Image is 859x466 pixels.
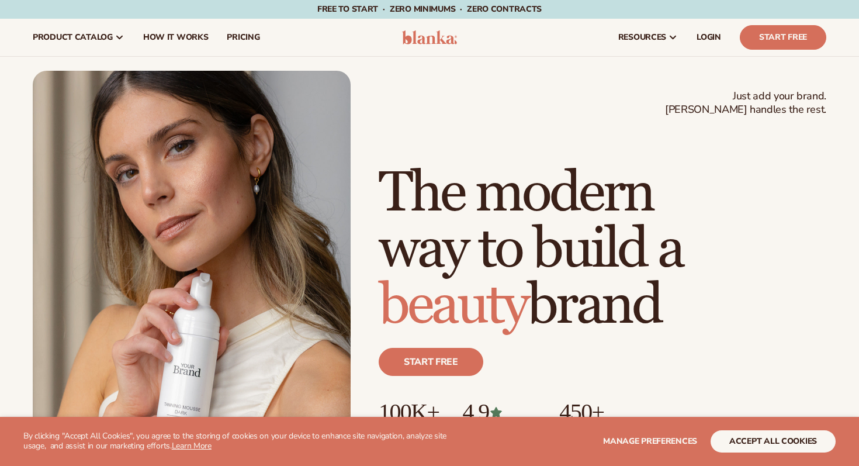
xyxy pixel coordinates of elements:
[711,430,836,453] button: accept all cookies
[134,19,218,56] a: How It Works
[33,33,113,42] span: product catalog
[317,4,542,15] span: Free to start · ZERO minimums · ZERO contracts
[379,348,483,376] a: Start free
[379,399,439,425] p: 100K+
[687,19,730,56] a: LOGIN
[665,89,826,117] span: Just add your brand. [PERSON_NAME] handles the rest.
[559,399,647,425] p: 450+
[618,33,666,42] span: resources
[227,33,259,42] span: pricing
[23,19,134,56] a: product catalog
[143,33,209,42] span: How It Works
[379,271,527,340] span: beauty
[740,25,826,50] a: Start Free
[402,30,458,44] img: logo
[379,165,826,334] h1: The modern way to build a brand
[697,33,721,42] span: LOGIN
[603,430,697,453] button: Manage preferences
[603,436,697,447] span: Manage preferences
[172,440,212,451] a: Learn More
[217,19,269,56] a: pricing
[462,399,536,425] p: 4.9
[23,432,456,451] p: By clicking "Accept All Cookies", you agree to the storing of cookies on your device to enhance s...
[609,19,687,56] a: resources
